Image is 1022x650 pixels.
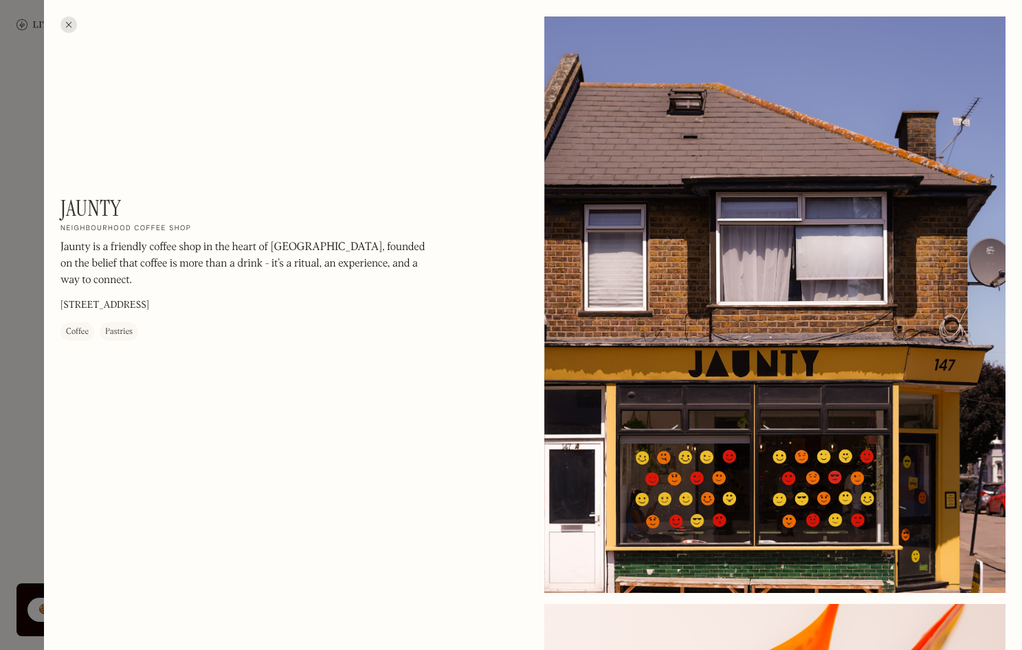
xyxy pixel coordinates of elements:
p: [STREET_ADDRESS] [60,298,149,313]
h1: Jaunty [60,195,121,221]
h2: Neighbourhood coffee shop [60,224,191,234]
div: Coffee [66,325,89,339]
p: Jaunty is a friendly coffee shop in the heart of [GEOGRAPHIC_DATA], founded on the belief that co... [60,239,432,289]
div: Pastries [105,325,133,339]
